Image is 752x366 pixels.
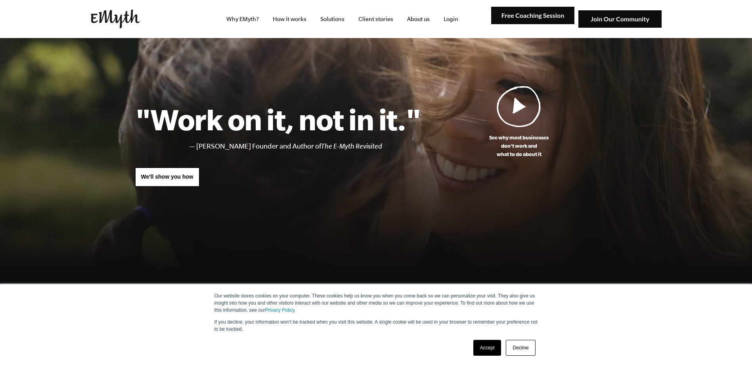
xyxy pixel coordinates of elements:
[421,133,617,158] p: See why most businesses don't work and what to do about it
[421,86,617,158] a: See why most businessesdon't work andwhat to do about it
[497,86,541,127] img: Play Video
[141,173,193,180] span: We'll show you how
[321,142,382,150] i: The E-Myth Revisited
[473,340,501,356] a: Accept
[196,141,421,152] li: [PERSON_NAME] Founder and Author of
[214,318,538,333] p: If you decline, your information won’t be tracked when you visit this website. A single cookie wi...
[91,10,140,29] img: EMyth
[491,7,574,25] img: Free Coaching Session
[214,292,538,314] p: Our website stores cookies on your computer. These cookies help us know you when you come back so...
[578,10,662,28] img: Join Our Community
[135,102,421,137] h1: "Work on it, not in it."
[506,340,535,356] a: Decline
[135,168,199,187] a: We'll show you how
[265,307,295,313] a: Privacy Policy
